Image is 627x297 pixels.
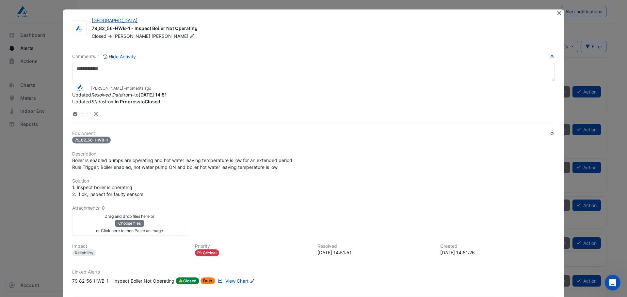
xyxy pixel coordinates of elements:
[126,86,151,91] span: 2025-08-27 14:51:51
[72,185,143,197] span: 1. Inspect boiler is operating 2. If ok, inspect for faulty sensors
[72,205,555,211] h6: Attachments: 0
[104,214,154,219] small: Drag and drop files here or
[556,9,563,16] button: Close
[92,33,106,39] span: Closed
[113,33,150,39] span: [PERSON_NAME]
[91,85,151,91] small: [PERSON_NAME] -
[92,18,137,23] a: [GEOGRAPHIC_DATA]
[440,244,555,249] h6: Created
[72,151,555,157] h6: Description
[108,33,112,39] span: ->
[195,244,310,249] h6: Priority
[115,220,144,227] button: Choose files
[72,92,167,97] span: Updated from to
[71,25,86,32] img: Airmaster Australia
[201,277,215,284] span: Fault
[72,84,88,91] img: Airmaster Australia
[72,178,555,184] h6: Solution
[440,249,555,256] div: [DATE] 14:51:26
[91,99,105,104] em: Status
[152,33,196,39] span: [PERSON_NAME]
[605,275,620,290] iframe: Intercom live chat
[72,53,136,60] div: Comments: 1
[138,92,167,97] strong: 2025-08-27 14:51:51
[103,53,136,60] button: Hide Activity
[216,277,248,285] a: View Chart
[94,111,98,117] fa-icon: Reset
[225,278,249,284] span: View Chart
[92,25,548,33] div: 79_82_56-HWB-1 - Inspect Boiler Not Operating
[132,92,134,97] strong: -
[250,279,255,284] fa-icon: Edit Linked Alerts
[317,244,432,249] h6: Resolved
[72,277,174,285] div: 79_82_56-HWB-1 - Inspect Boiler Not Operating
[176,277,199,285] span: Closed
[115,99,140,104] strong: In Progress
[72,244,187,249] h6: Impact
[72,131,555,136] h6: Equipment
[317,249,432,256] div: [DATE] 14:51:51
[195,249,219,256] div: P1 Critical
[72,99,160,104] span: Updated from to
[96,228,163,233] small: or Click here to then Paste an image
[72,249,96,256] div: Reliability
[72,157,292,170] span: Boiler is enabled pumps are operating and hot water leaving temperature is low for an extended pe...
[72,137,111,143] span: 79_82_56-HWB-1
[91,92,122,97] em: Resolved Date
[72,112,78,116] fa-layers: More
[145,99,160,104] strong: Closed
[72,269,555,275] h6: Linked Alerts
